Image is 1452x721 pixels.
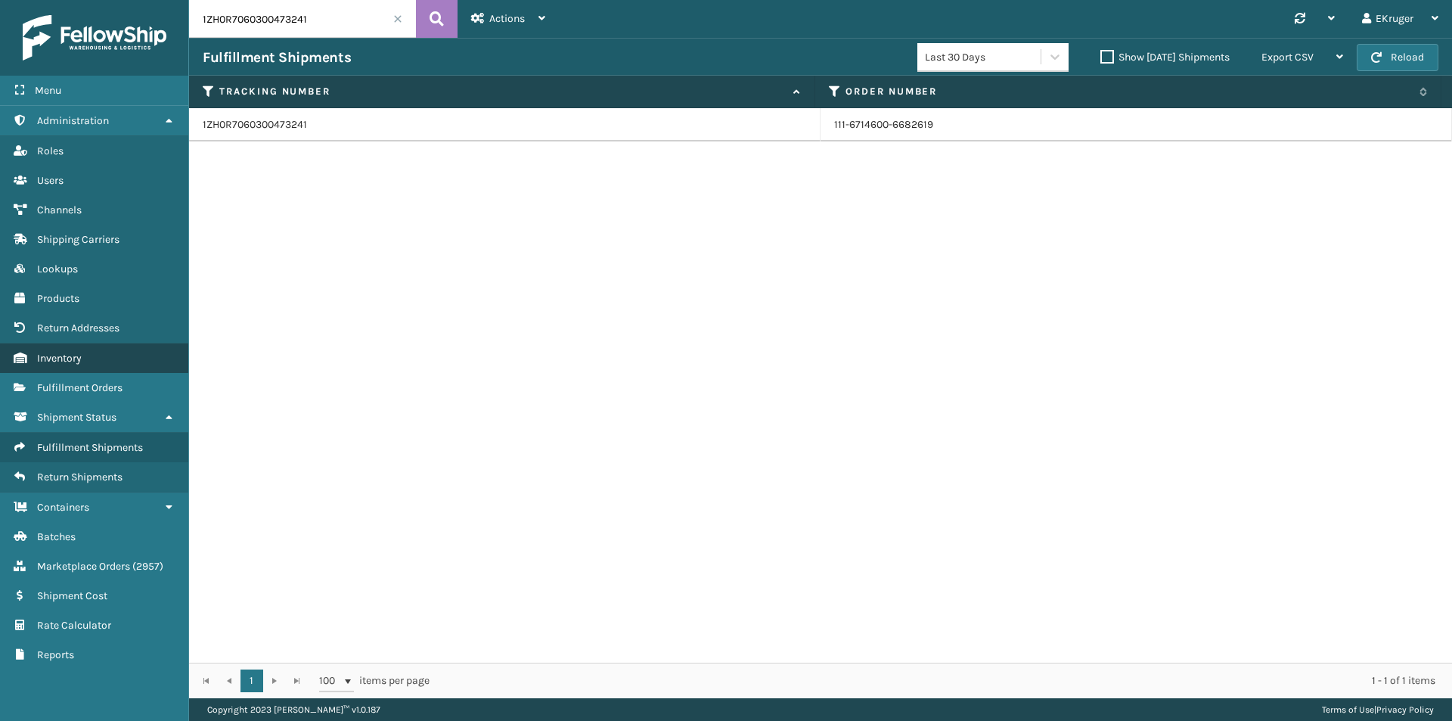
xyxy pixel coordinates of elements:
[37,381,123,394] span: Fulfillment Orders
[219,85,786,98] label: Tracking Number
[37,648,74,661] span: Reports
[132,560,163,573] span: ( 2957 )
[37,114,109,127] span: Administration
[451,673,1435,688] div: 1 - 1 of 1 items
[37,441,143,454] span: Fulfillment Shipments
[1376,704,1434,715] a: Privacy Policy
[1322,698,1434,721] div: |
[37,560,130,573] span: Marketplace Orders
[845,85,1412,98] label: Order Number
[489,12,525,25] span: Actions
[1357,44,1438,71] button: Reload
[37,471,123,483] span: Return Shipments
[37,145,64,157] span: Roles
[35,84,61,97] span: Menu
[319,673,342,688] span: 100
[319,670,430,692] span: items per page
[37,322,119,334] span: Return Addresses
[834,118,933,131] a: 111-6714600-6682619
[37,174,64,187] span: Users
[37,352,82,365] span: Inventory
[203,48,351,67] h3: Fulfillment Shipments
[37,411,116,424] span: Shipment Status
[37,619,111,632] span: Rate Calculator
[37,263,78,275] span: Lookups
[1261,51,1314,64] span: Export CSV
[37,292,79,305] span: Products
[189,108,821,141] td: 1ZH0R7060300473241
[37,233,119,246] span: Shipping Carriers
[37,501,89,514] span: Containers
[925,49,1042,65] div: Last 30 Days
[37,530,76,543] span: Batches
[37,204,82,216] span: Channels
[23,15,166,61] img: logo
[207,698,380,721] p: Copyright 2023 [PERSON_NAME]™ v 1.0.187
[1322,704,1374,715] a: Terms of Use
[240,670,263,692] a: 1
[37,589,107,602] span: Shipment Cost
[1100,51,1230,64] label: Show [DATE] Shipments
